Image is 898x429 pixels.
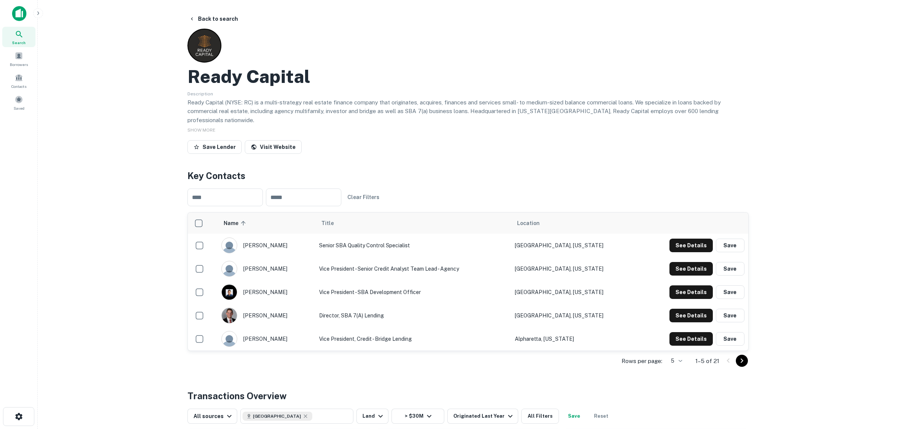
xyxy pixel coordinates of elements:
button: See Details [669,262,713,276]
p: Ready Capital (NYSE: RC) is a multi-strategy real estate finance company that originates, acquire... [187,98,749,125]
p: 1–5 of 21 [695,357,719,366]
button: Land [356,409,388,424]
a: Search [2,27,35,47]
td: Vice President - Senior Credit Analyst Team Lead - Agency [315,257,511,280]
button: See Details [669,309,713,322]
button: Clear Filters [344,190,382,204]
button: See Details [669,239,713,252]
span: Search [12,40,26,46]
td: Senior SBA Quality Control Specialist [315,234,511,257]
button: Save [716,285,744,299]
div: [PERSON_NAME] [221,308,312,323]
h4: Transactions Overview [187,389,287,403]
a: Borrowers [2,49,35,69]
span: Name [224,219,248,228]
button: Save [716,262,744,276]
th: Location [511,213,639,234]
a: Contacts [2,70,35,91]
td: [GEOGRAPHIC_DATA], [US_STATE] [511,257,639,280]
td: Vice President, Credit - Bridge Lending [315,327,511,351]
button: See Details [669,332,713,346]
div: [PERSON_NAME] [221,284,312,300]
iframe: Chat Widget [860,369,898,405]
a: Saved [2,92,35,113]
td: [GEOGRAPHIC_DATA], [US_STATE] [511,304,639,327]
td: [GEOGRAPHIC_DATA], [US_STATE] [511,280,639,304]
button: All sources [187,409,237,424]
img: 1517414189163 [222,308,237,323]
td: Director, SBA 7(a) Lending [315,304,511,327]
button: See Details [669,285,713,299]
span: Borrowers [10,61,28,67]
button: Save [716,332,744,346]
button: Back to search [186,12,241,26]
span: Contacts [11,83,26,89]
span: SHOW MORE [187,127,215,133]
div: [PERSON_NAME] [221,261,312,277]
span: Location [517,219,540,228]
div: All sources [193,412,234,421]
span: Saved [14,105,25,111]
img: 1718288782657 [222,285,237,300]
th: Name [218,213,315,234]
button: > $30M [391,409,444,424]
p: Rows per page: [622,357,662,366]
span: [GEOGRAPHIC_DATA] [253,413,301,420]
button: Originated Last Year [447,409,518,424]
th: Title [315,213,511,234]
img: 9c8pery4andzj6ohjkjp54ma2 [222,238,237,253]
img: 9c8pery4andzj6ohjkjp54ma2 [222,261,237,276]
img: capitalize-icon.png [12,6,26,21]
span: Description [187,91,213,97]
button: Reset [589,409,613,424]
button: Go to next page [736,355,748,367]
h2: Ready Capital [187,66,310,87]
div: 5 [665,355,683,366]
button: Save your search to get updates of matches that match your search criteria. [562,409,586,424]
td: Vice President - SBA Development Officer [315,280,511,304]
a: Visit Website [245,140,302,154]
button: Save [716,309,744,322]
div: Originated Last Year [453,412,515,421]
button: Save Lender [187,140,242,154]
button: All Filters [521,409,559,424]
div: scrollable content [188,213,748,351]
div: [PERSON_NAME] [221,331,312,347]
td: [GEOGRAPHIC_DATA], [US_STATE] [511,234,639,257]
button: Save [716,239,744,252]
td: Alpharetta, [US_STATE] [511,327,639,351]
h4: Key Contacts [187,169,749,182]
span: Title [321,219,344,228]
div: [PERSON_NAME] [221,237,312,253]
img: 9c8pery4andzj6ohjkjp54ma2 [222,331,237,346]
